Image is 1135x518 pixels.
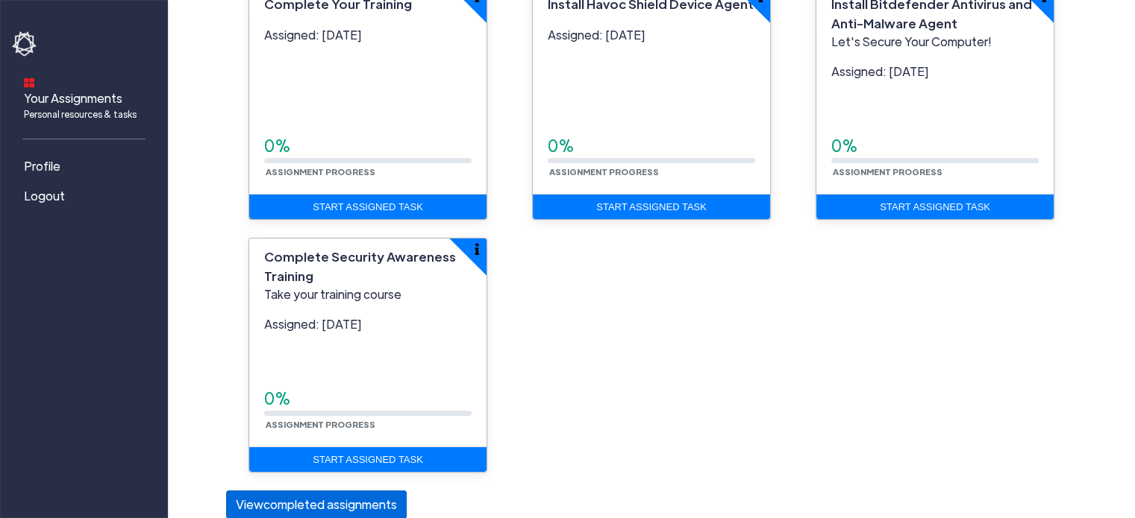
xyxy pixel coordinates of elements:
div: 0% [264,134,472,158]
a: Logout [12,181,161,211]
img: dashboard-icon.svg [24,78,34,88]
div: 0% [264,387,472,411]
a: Start Assigned Task [249,447,487,473]
p: Assigned: [DATE] [831,63,1039,80]
a: Start Assigned Task [249,195,487,220]
a: Start Assigned Task [816,195,1054,220]
small: Assignment Progress [264,419,377,429]
span: Profile [24,157,60,175]
img: info-icon.svg [475,243,479,255]
img: havoc-shield-logo-white.png [12,31,39,57]
small: Assignment Progress [831,166,944,177]
p: Let's Secure Your Computer! [831,33,1039,51]
div: 0% [831,134,1039,158]
div: 0% [548,134,755,158]
span: Personal resources & tasks [24,107,137,121]
small: Assignment Progress [264,166,377,177]
small: Assignment Progress [548,166,660,177]
span: Logout [24,187,65,205]
a: Start Assigned Task [533,195,770,220]
p: Assigned: [DATE] [264,315,472,333]
span: Your Assignments [24,89,137,121]
p: Assigned: [DATE] [548,26,755,44]
p: Take your training course [264,285,472,303]
span: Complete Security Awareness Training [264,248,456,284]
a: Your AssignmentsPersonal resources & tasks [12,68,161,127]
p: Assigned: [DATE] [264,26,472,44]
a: Profile [12,151,161,181]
